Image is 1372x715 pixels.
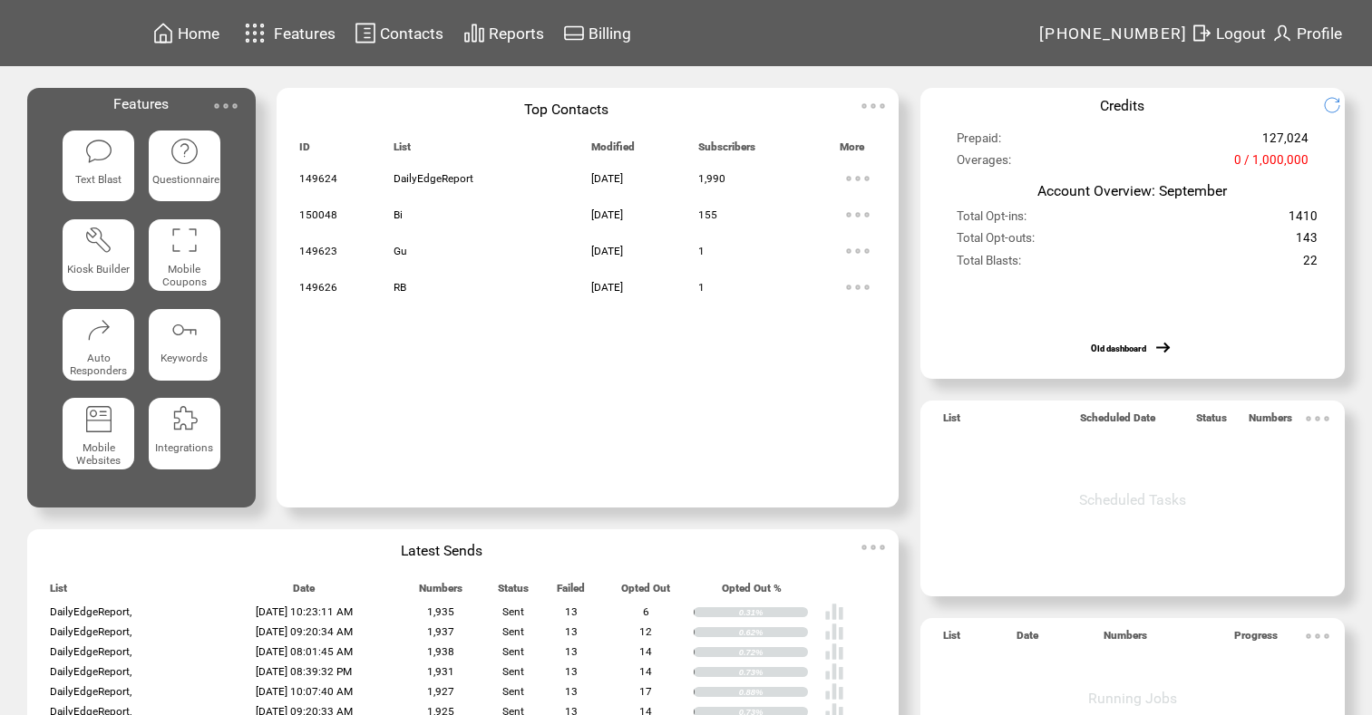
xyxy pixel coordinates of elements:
[75,173,122,186] span: Text Blast
[1091,343,1146,353] a: Old dashboard
[957,254,1021,275] span: Total Blasts:
[1191,22,1212,44] img: exit.svg
[1216,24,1266,43] span: Logout
[50,645,131,658] span: DailyEdgeReport,
[639,625,652,638] span: 12
[1271,22,1293,44] img: profile.svg
[824,642,844,662] img: poll%20-%20white.svg
[639,645,652,658] span: 14
[824,622,844,642] img: poll%20-%20white.svg
[591,140,635,161] span: Modified
[155,441,213,454] span: Integrations
[84,315,113,344] img: auto-responders.svg
[84,137,113,166] img: text-blast.svg
[698,208,717,221] span: 155
[739,687,808,698] div: 0.88%
[150,19,222,47] a: Home
[63,130,134,206] a: Text Blast
[380,24,443,43] span: Contacts
[722,582,782,603] span: Opted Out %
[1039,24,1188,43] span: [PHONE_NUMBER]
[560,19,634,47] a: Billing
[1088,690,1177,707] span: Running Jobs
[1297,24,1342,43] span: Profile
[502,605,524,618] span: Sent
[739,607,808,618] div: 0.31%
[943,629,960,650] span: List
[589,24,631,43] span: Billing
[855,529,891,565] img: ellypsis.svg
[1080,411,1155,432] span: Scheduled Date
[1188,19,1269,47] a: Logout
[63,309,134,384] a: Auto Responders
[643,605,649,618] span: 6
[178,24,219,43] span: Home
[840,160,876,197] img: ellypsis.svg
[208,88,244,124] img: ellypsis.svg
[84,226,113,255] img: tool%201.svg
[502,625,524,638] span: Sent
[739,667,808,678] div: 0.73%
[274,24,336,43] span: Features
[161,352,208,364] span: Keywords
[957,209,1027,231] span: Total Opt-ins:
[170,226,199,255] img: coupons.svg
[1196,411,1227,432] span: Status
[162,263,207,288] span: Mobile Coupons
[149,219,220,295] a: Mobile Coupons
[256,625,353,638] span: [DATE] 09:20:34 AM
[824,662,844,681] img: poll%20-%20white.svg
[591,245,623,257] span: [DATE]
[502,645,524,658] span: Sent
[299,245,337,257] span: 149623
[943,411,960,432] span: List
[50,665,131,678] span: DailyEdgeReport,
[427,645,454,658] span: 1,938
[565,605,578,618] span: 13
[152,173,219,186] span: Questionnaire
[957,153,1011,175] span: Overages:
[1296,231,1318,253] span: 143
[84,404,113,433] img: mobile-websites.svg
[840,140,864,161] span: More
[256,605,353,618] span: [DATE] 10:23:11 AM
[621,582,670,603] span: Opted Out
[1249,411,1292,432] span: Numbers
[50,605,131,618] span: DailyEdgeReport,
[50,625,131,638] span: DailyEdgeReport,
[591,208,623,221] span: [DATE]
[1323,96,1355,114] img: refresh.png
[256,685,353,698] span: [DATE] 10:07:40 AM
[293,582,315,603] span: Date
[401,542,482,559] span: Latest Sends
[698,281,705,294] span: 1
[1303,254,1318,275] span: 22
[639,665,652,678] span: 14
[557,582,585,603] span: Failed
[170,315,199,344] img: keywords.svg
[824,681,844,701] img: poll%20-%20white.svg
[957,131,1001,153] span: Prepaid:
[394,245,407,257] span: Gu
[840,197,876,233] img: ellypsis.svg
[1017,629,1038,650] span: Date
[70,352,127,377] span: Auto Responders
[840,269,876,305] img: ellypsis.svg
[698,245,705,257] span: 1
[394,281,406,294] span: RB
[299,208,337,221] span: 150048
[1299,401,1336,437] img: ellypsis.svg
[427,665,454,678] span: 1,931
[299,140,310,161] span: ID
[1299,618,1336,654] img: ellypsis.svg
[76,441,121,467] span: Mobile Websites
[502,665,524,678] span: Sent
[50,685,131,698] span: DailyEdgeReport,
[239,18,271,48] img: features.svg
[67,263,130,275] span: Kiosk Builder
[419,582,462,603] span: Numbers
[489,24,544,43] span: Reports
[698,140,755,161] span: Subscribers
[1234,629,1278,650] span: Progress
[63,398,134,473] a: Mobile Websites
